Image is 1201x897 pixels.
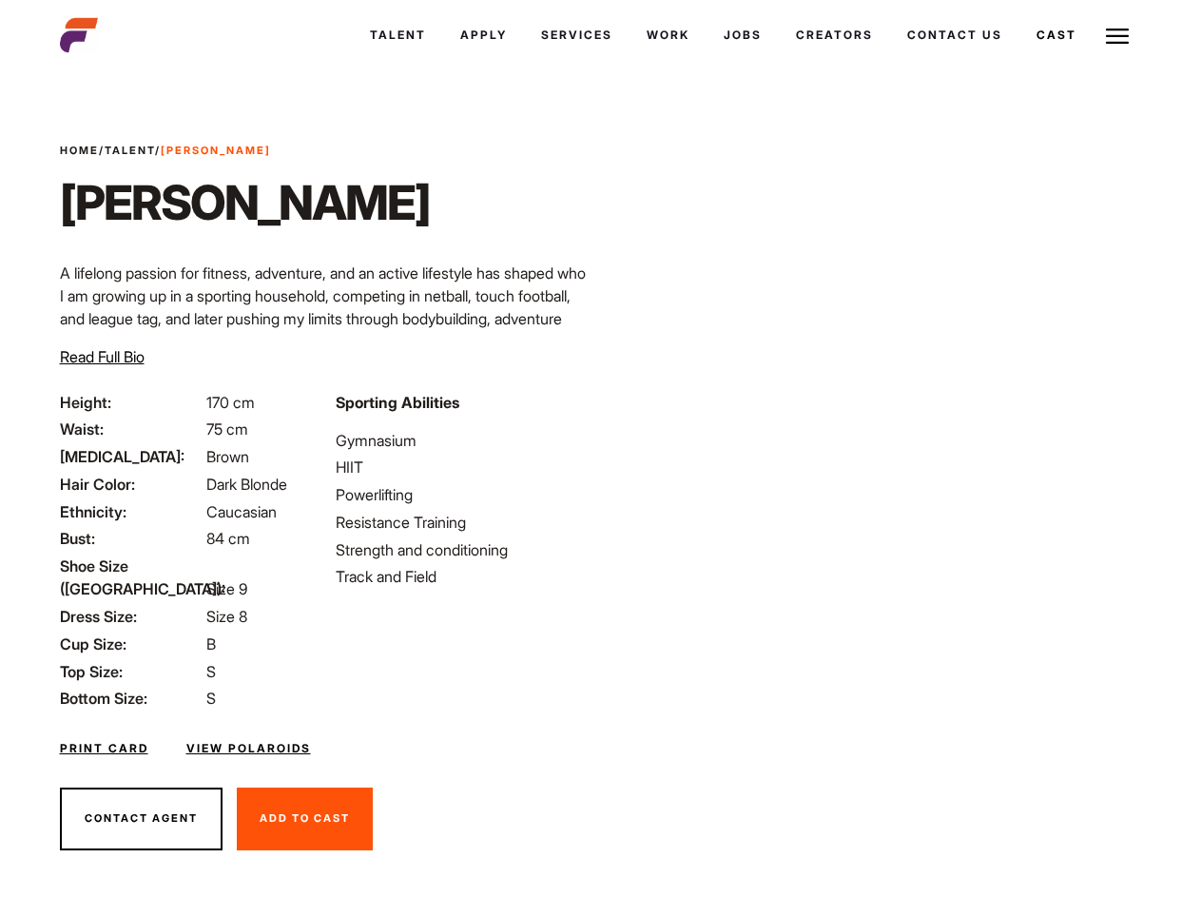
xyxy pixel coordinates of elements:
[60,660,203,683] span: Top Size:
[60,740,148,757] a: Print Card
[1106,25,1129,48] img: Burger icon
[105,144,155,157] a: Talent
[336,565,589,588] li: Track and Field
[206,662,216,681] span: S
[60,391,203,414] span: Height:
[779,10,890,61] a: Creators
[60,418,203,440] span: Waist:
[353,10,443,61] a: Talent
[206,393,255,412] span: 170 cm
[336,511,589,534] li: Resistance Training
[60,16,98,54] img: cropped-aefm-brand-fav-22-square.png
[186,740,311,757] a: View Polaroids
[206,529,250,548] span: 84 cm
[60,527,203,550] span: Bust:
[206,475,287,494] span: Dark Blonde
[60,500,203,523] span: Ethnicity:
[60,473,203,496] span: Hair Color:
[161,144,271,157] strong: [PERSON_NAME]
[206,502,277,521] span: Caucasian
[60,347,145,366] span: Read Full Bio
[206,689,216,708] span: S
[206,634,216,653] span: B
[336,393,459,412] strong: Sporting Abilities
[443,10,524,61] a: Apply
[60,788,223,850] button: Contact Agent
[237,788,373,850] button: Add To Cast
[60,633,203,655] span: Cup Size:
[60,143,271,159] span: / /
[60,262,590,353] p: A lifelong passion for fitness, adventure, and an active lifestyle has shaped who I am growing up...
[630,10,707,61] a: Work
[890,10,1019,61] a: Contact Us
[260,811,350,825] span: Add To Cast
[336,429,589,452] li: Gymnasium
[60,605,203,628] span: Dress Size:
[524,10,630,61] a: Services
[206,579,247,598] span: Size 9
[206,447,249,466] span: Brown
[60,445,203,468] span: [MEDICAL_DATA]:
[60,555,203,600] span: Shoe Size ([GEOGRAPHIC_DATA]):
[707,10,779,61] a: Jobs
[336,538,589,561] li: Strength and conditioning
[1019,10,1094,61] a: Cast
[60,174,430,231] h1: [PERSON_NAME]
[60,144,99,157] a: Home
[60,345,145,368] button: Read Full Bio
[336,483,589,506] li: Powerlifting
[336,456,589,478] li: HIIT
[60,687,203,710] span: Bottom Size:
[206,607,247,626] span: Size 8
[206,419,248,439] span: 75 cm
